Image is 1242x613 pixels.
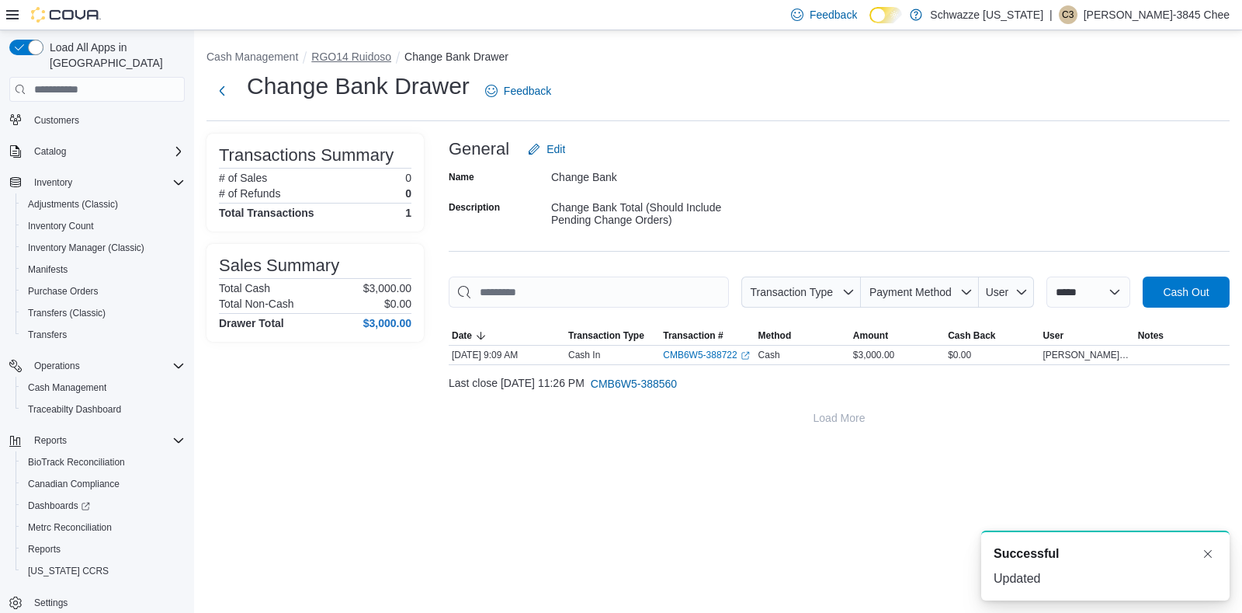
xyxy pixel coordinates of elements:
[16,399,191,420] button: Traceabilty Dashboard
[22,378,185,397] span: Cash Management
[16,560,191,582] button: [US_STATE] CCRS
[449,368,1230,399] div: Last close [DATE] 11:26 PM
[741,351,750,360] svg: External link
[449,326,565,345] button: Date
[869,286,952,298] span: Payment Method
[22,378,113,397] a: Cash Management
[16,237,191,259] button: Inventory Manager (Classic)
[1062,5,1074,24] span: C3
[22,217,100,235] a: Inventory Count
[206,51,298,63] button: Cash Management
[22,326,73,344] a: Transfers
[22,260,74,279] a: Manifests
[28,357,185,375] span: Operations
[219,146,394,165] h3: Transactions Summary
[22,400,185,419] span: Traceabilty Dashboard
[363,282,411,294] p: $3,000.00
[1049,5,1053,24] p: |
[22,518,185,537] span: Metrc Reconciliation
[219,207,314,219] h4: Total Transactions
[22,282,185,301] span: Purchase Orders
[404,51,508,63] button: Change Bank Drawer
[219,256,339,275] h3: Sales Summary
[16,259,191,280] button: Manifests
[663,349,749,361] a: CMB6W5-388722External link
[522,134,571,165] button: Edit
[28,263,68,276] span: Manifests
[1163,284,1209,300] span: Cash Out
[22,562,115,580] a: [US_STATE] CCRS
[16,451,191,473] button: BioTrack Reconciliation
[565,326,660,345] button: Transaction Type
[663,329,723,342] span: Transaction #
[850,326,945,345] button: Amount
[28,173,185,192] span: Inventory
[814,410,866,426] span: Load More
[1043,329,1063,342] span: User
[1199,545,1217,563] button: Dismiss toast
[16,302,191,324] button: Transfers (Classic)
[405,207,411,219] h4: 1
[741,277,861,308] button: Transaction Type
[945,326,1039,345] button: Cash Back
[28,431,73,450] button: Reports
[869,7,902,23] input: Dark Mode
[28,142,72,161] button: Catalog
[34,145,66,158] span: Catalog
[3,355,191,377] button: Operations
[930,5,1043,24] p: Schwazze [US_STATE]
[22,540,185,559] span: Reports
[1043,349,1131,361] span: [PERSON_NAME]-3845 Chee
[861,277,979,308] button: Payment Method
[755,326,850,345] button: Method
[449,171,474,183] label: Name
[28,593,185,612] span: Settings
[247,71,470,102] h1: Change Bank Drawer
[28,307,106,319] span: Transfers (Classic)
[3,141,191,162] button: Catalog
[28,565,109,577] span: [US_STATE] CCRS
[22,400,127,419] a: Traceabilty Dashboard
[22,326,185,344] span: Transfers
[750,286,833,298] span: Transaction Type
[994,545,1217,563] div: Notification
[34,360,80,372] span: Operations
[449,402,1230,434] button: Load More
[28,500,90,512] span: Dashboards
[28,594,74,612] a: Settings
[22,518,118,537] a: Metrc Reconciliation
[34,176,72,189] span: Inventory
[28,329,67,341] span: Transfers
[311,51,391,63] button: RGO14 Ruidoso
[28,198,118,211] span: Adjustments (Classic)
[1059,5,1077,24] div: Candra-3845 Chee
[1039,326,1134,345] button: User
[979,277,1034,308] button: User
[3,430,191,451] button: Reports
[16,193,191,215] button: Adjustments (Classic)
[449,346,565,364] div: [DATE] 9:09 AM
[810,7,857,23] span: Feedback
[22,304,185,322] span: Transfers (Classic)
[22,195,124,214] a: Adjustments (Classic)
[219,298,294,310] h6: Total Non-Cash
[3,172,191,193] button: Inventory
[28,242,144,254] span: Inventory Manager (Classic)
[22,453,185,472] span: BioTrack Reconciliation
[3,109,191,131] button: Customers
[384,298,411,310] p: $0.00
[28,285,99,298] span: Purchase Orders
[452,329,472,342] span: Date
[986,286,1009,298] span: User
[1138,329,1164,342] span: Notes
[28,220,94,232] span: Inventory Count
[1084,5,1230,24] p: [PERSON_NAME]-3845 Chee
[22,239,185,257] span: Inventory Manager (Classic)
[22,282,105,301] a: Purchase Orders
[34,434,67,447] span: Reports
[758,329,792,342] span: Method
[585,368,683,399] button: CMB6W5-388560
[22,562,185,580] span: Washington CCRS
[219,282,270,294] h6: Total Cash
